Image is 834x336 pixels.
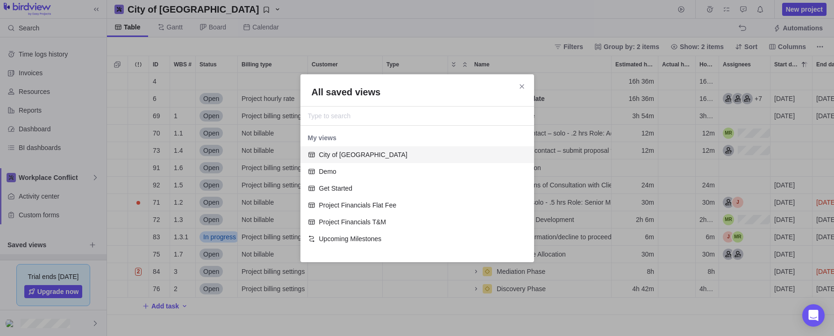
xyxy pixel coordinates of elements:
input: Type to search [308,110,527,122]
span: City of [GEOGRAPHIC_DATA] [319,150,523,159]
span: Project Financials Flat Fee [319,200,523,210]
h2: All saved views [312,86,523,99]
span: My views [300,133,344,143]
span: Project Financials T&M [319,217,523,227]
div: grid [300,126,534,251]
div: Open Intercom Messenger [802,304,825,327]
span: Demo [319,167,523,176]
span: Close [515,80,528,93]
span: Get Started [319,184,523,193]
div: All saved views [300,74,534,262]
span: Upcoming Milestones [319,234,523,243]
